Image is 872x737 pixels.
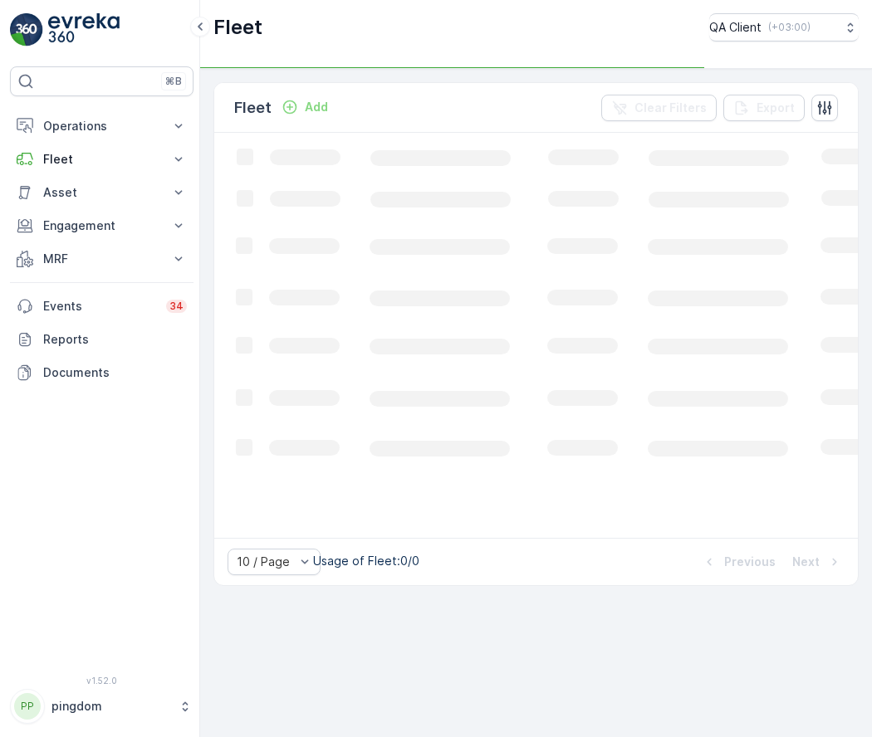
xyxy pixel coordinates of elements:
[10,209,194,242] button: Engagement
[10,676,194,686] span: v 1.52.0
[792,554,820,570] p: Next
[43,364,187,381] p: Documents
[10,689,194,724] button: PPpingdom
[213,14,262,41] p: Fleet
[768,21,811,34] p: ( +03:00 )
[43,151,160,168] p: Fleet
[305,99,328,115] p: Add
[43,298,156,315] p: Events
[51,698,170,715] p: pingdom
[723,95,805,121] button: Export
[709,13,859,41] button: QA Client(+03:00)
[313,553,419,569] p: Usage of Fleet : 0/0
[10,356,194,389] a: Documents
[43,118,160,134] p: Operations
[169,300,184,313] p: 34
[601,95,717,121] button: Clear Filters
[14,693,41,720] div: PP
[10,110,194,143] button: Operations
[724,554,776,570] p: Previous
[699,552,777,572] button: Previous
[10,290,194,323] a: Events34
[165,75,182,88] p: ⌘B
[275,97,335,117] button: Add
[48,13,120,46] img: logo_light-DOdMpM7g.png
[43,184,160,201] p: Asset
[634,100,707,116] p: Clear Filters
[43,251,160,267] p: MRF
[709,19,762,36] p: QA Client
[43,331,187,348] p: Reports
[10,143,194,176] button: Fleet
[791,552,845,572] button: Next
[10,242,194,276] button: MRF
[757,100,795,116] p: Export
[234,96,272,120] p: Fleet
[43,217,160,234] p: Engagement
[10,176,194,209] button: Asset
[10,13,43,46] img: logo
[10,323,194,356] a: Reports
